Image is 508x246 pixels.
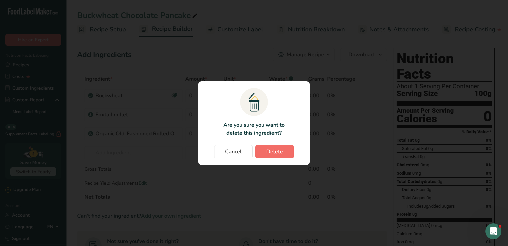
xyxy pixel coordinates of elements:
span: Delete [266,148,283,156]
span: Cancel [225,148,242,156]
p: Are you sure you want to delete this ingredient? [219,121,288,137]
button: Cancel [214,145,253,158]
iframe: Intercom live chat [485,223,501,239]
button: Delete [255,145,294,158]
